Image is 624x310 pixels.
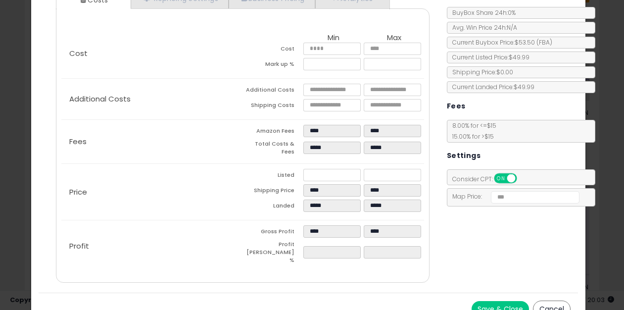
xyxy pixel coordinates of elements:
span: $53.50 [515,38,552,47]
span: Map Price: [447,192,579,201]
span: Current Listed Price: $49.99 [447,53,529,61]
th: Max [364,34,424,43]
span: Current Landed Price: $49.99 [447,83,534,91]
td: Shipping Costs [243,99,303,114]
td: Gross Profit [243,225,303,241]
p: Additional Costs [61,95,242,103]
h5: Settings [447,150,480,162]
span: Current Buybox Price: [447,38,552,47]
p: Price [61,188,242,196]
td: Profit [PERSON_NAME] % [243,241,303,267]
td: Listed [243,169,303,184]
td: Shipping Price [243,184,303,200]
span: ON [495,174,507,183]
p: Cost [61,50,242,57]
th: Min [303,34,364,43]
p: Fees [61,138,242,146]
td: Landed [243,200,303,215]
td: Cost [243,43,303,58]
span: Avg. Win Price 24h: N/A [447,23,517,32]
span: 8.00 % for <= $15 [447,121,496,141]
span: BuyBox Share 24h: 0% [447,8,516,17]
span: 15.00 % for > $15 [447,132,494,141]
td: Mark up % [243,58,303,73]
span: ( FBA ) [536,38,552,47]
h5: Fees [447,100,466,112]
span: OFF [515,174,531,183]
p: Profit [61,242,242,250]
span: Consider CPT: [447,175,530,183]
span: Shipping Price: $0.00 [447,68,513,76]
td: Total Costs & Fees [243,140,303,158]
td: Additional Costs [243,84,303,99]
td: Amazon Fees [243,125,303,140]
